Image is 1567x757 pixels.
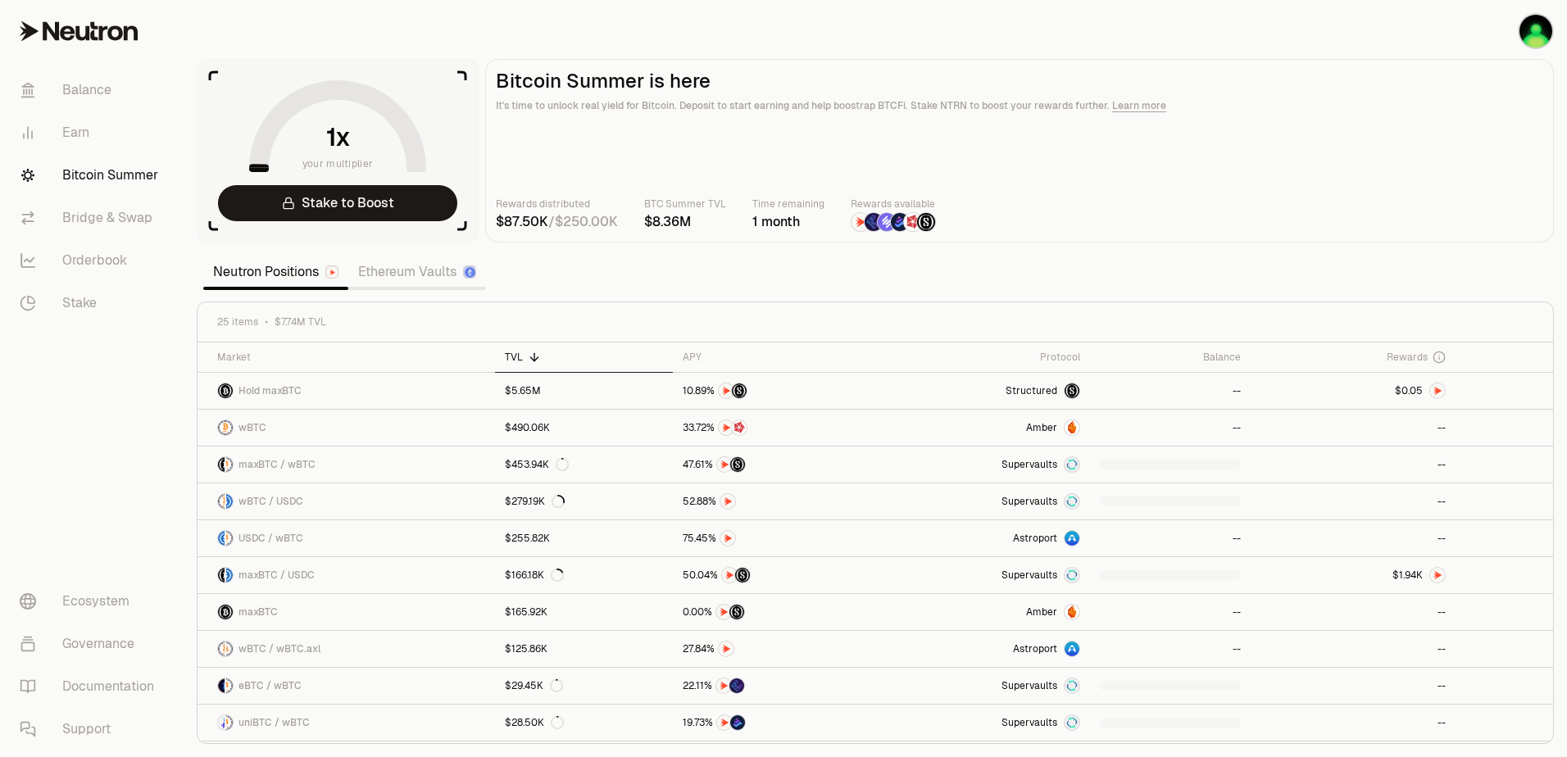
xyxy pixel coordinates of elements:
span: maxBTC [238,605,278,619]
span: Supervaults [1002,458,1057,471]
a: -- [1251,410,1456,446]
img: NTRN Logo [1430,568,1445,582]
img: Supervaults [1065,568,1079,582]
a: $29.45K [495,668,673,704]
a: -- [1090,410,1250,446]
p: Rewards distributed [496,196,618,212]
a: -- [1251,594,1456,630]
a: -- [1251,705,1456,741]
img: wBTC Logo [218,420,233,435]
button: NTRNEtherFi Points [683,678,872,694]
div: TVL [505,351,663,364]
a: Orderbook [7,239,177,282]
span: Supervaults [1002,716,1057,729]
a: wBTC LogowBTC [198,410,495,446]
h2: Bitcoin Summer is here [496,70,1543,93]
button: NTRN [683,641,872,657]
a: $453.94K [495,446,673,483]
a: maxBTC LogoHold maxBTC [198,373,495,409]
span: Hold maxBTC [238,384,302,397]
a: NTRN [673,483,882,519]
a: Bridge & Swap [7,197,177,239]
img: wBTC Logo [226,715,233,730]
a: Stake [7,282,177,324]
img: NTRN [720,494,735,509]
a: $28.50K [495,705,673,741]
a: NTRN Logo [1251,557,1456,593]
a: NTRNStructured Points [673,373,882,409]
div: Balance [1100,351,1240,364]
img: EtherFi Points [865,213,883,231]
a: eBTC LogowBTC LogoeBTC / wBTC [198,668,495,704]
img: Supervaults [1065,715,1079,730]
div: $490.06K [505,421,550,434]
span: Amber [1026,421,1057,434]
img: Neutron Logo [327,267,338,278]
span: uniBTC / wBTC [238,716,310,729]
span: wBTC / USDC [238,495,303,508]
img: USDC Logo [226,568,233,582]
a: Learn more [1112,99,1166,112]
img: Supervaults [1065,494,1079,509]
span: Supervaults [1002,495,1057,508]
button: NTRNStructured Points [683,604,872,620]
a: -- [1090,373,1250,409]
a: maxBTC LogowBTC LogomaxBTC / wBTC [198,446,495,483]
img: NTRN [719,641,734,656]
a: Stake to Boost [218,185,457,221]
img: Mars Fragments [904,213,922,231]
img: Solv Points [878,213,896,231]
a: Neutron Positions [203,256,348,288]
button: NTRNMars Fragments [683,419,872,436]
a: NTRNStructured Points [673,446,882,483]
img: wBTC Logo [226,531,233,546]
img: USDC Logo [218,531,225,546]
div: / [496,212,618,232]
a: SupervaultsSupervaults [881,483,1090,519]
img: wBTC Logo [218,494,225,509]
span: wBTC / wBTC.axl [238,642,320,655]
span: $7.74M TVL [275,315,326,329]
img: USDC Logo [226,494,233,509]
a: $5.65M [495,373,673,409]
a: wBTC LogowBTC.axl LogowBTC / wBTC.axl [198,631,495,667]
div: Market [217,351,485,364]
span: Astroport [1013,532,1057,545]
a: Ethereum Vaults [348,256,486,288]
a: Bitcoin Summer [7,154,177,197]
button: NTRNStructured Points [683,456,872,473]
a: SupervaultsSupervaults [881,557,1090,593]
img: NTRN [722,568,737,582]
a: Documentation [7,665,177,708]
a: NTRNEtherFi Points [673,668,882,704]
a: Astroport [881,520,1090,556]
div: $165.92K [505,605,547,619]
img: wBTC.axl Logo [226,641,233,656]
a: $279.19K [495,483,673,519]
p: BTC Summer TVL [644,196,726,212]
a: uniBTC LogowBTC LogouniBTC / wBTC [198,705,495,741]
img: NTRN [716,605,731,619]
span: wBTC [238,421,266,434]
div: $29.45K [505,679,563,692]
a: $125.86K [495,631,673,667]
button: NTRNStructured Points [683,567,872,583]
span: Supervaults [1002,679,1057,692]
span: 25 items [217,315,258,329]
a: -- [1090,631,1250,667]
a: Ecosystem [7,580,177,623]
a: NTRN [673,631,882,667]
a: AmberAmber [881,594,1090,630]
img: maxBTC [1065,383,1079,398]
img: wBTC Logo [226,678,233,693]
p: It's time to unlock real yield for Bitcoin. Deposit to start earning and help boostrap BTCFi. Sta... [496,97,1543,114]
a: AmberAmber [881,410,1090,446]
a: maxBTC LogomaxBTC [198,594,495,630]
div: $255.82K [505,532,550,545]
a: wBTC LogoUSDC LogowBTC / USDC [198,483,495,519]
img: maxBTC Logo [218,383,233,398]
img: NTRN [717,715,732,730]
span: Structured [1006,384,1057,397]
div: APY [683,351,872,364]
div: $453.94K [505,458,569,471]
